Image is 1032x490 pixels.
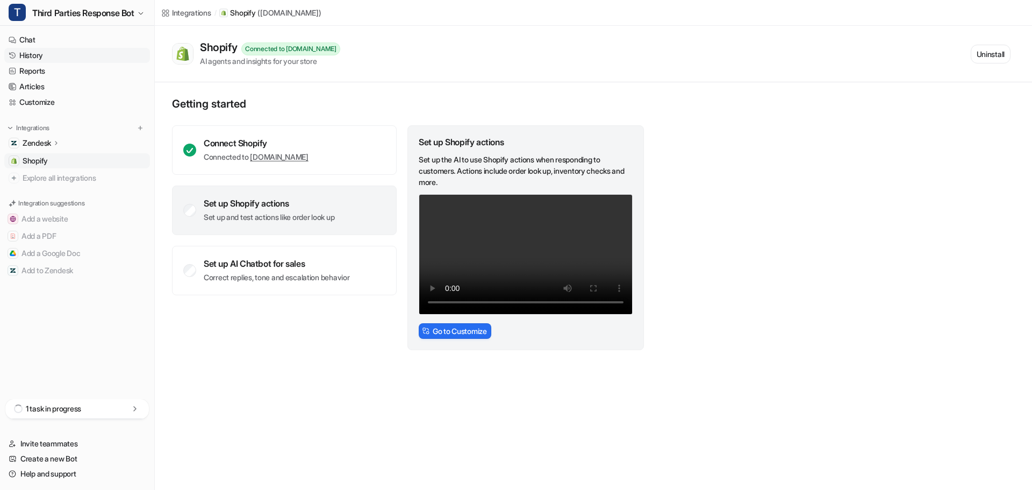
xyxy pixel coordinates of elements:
[172,7,211,18] div: Integrations
[4,79,150,94] a: Articles
[10,233,16,239] img: Add a PDF
[23,169,146,187] span: Explore all integrations
[16,124,49,132] p: Integrations
[23,155,48,166] span: Shopify
[18,198,84,208] p: Integration suggestions
[214,8,217,18] span: /
[4,451,150,466] a: Create a new Bot
[10,216,16,222] img: Add a website
[4,262,150,279] button: Add to ZendeskAdd to Zendesk
[204,212,334,223] p: Set up and test actions like order look up
[4,153,150,168] a: ShopifyShopify
[11,140,17,146] img: Zendesk
[23,138,51,148] p: Zendesk
[4,210,150,228] button: Add a websiteAdd a website
[219,8,321,18] a: Shopify iconShopify([DOMAIN_NAME])
[200,55,340,67] div: AI agents and insights for your store
[419,137,633,147] div: Set up Shopify actions
[4,123,53,133] button: Integrations
[204,258,349,269] div: Set up AI Chatbot for sales
[422,327,429,335] img: CstomizeIcon
[26,403,81,414] p: 1 task in progress
[32,5,134,20] span: Third Parties Response Bot
[11,158,17,164] img: Shopify
[419,154,633,188] p: Set up the AI to use Shopify actions when responding to customers. Actions include order look up,...
[230,8,255,18] p: Shopify
[4,171,150,186] a: Explore all integrations
[161,7,211,18] a: Integrations
[4,32,150,47] a: Chat
[4,63,150,79] a: Reports
[204,152,309,162] p: Connected to
[204,198,334,209] div: Set up Shopify actions
[137,124,144,132] img: menu_add.svg
[971,45,1010,63] button: Uninstall
[241,42,340,55] div: Connected to [DOMAIN_NAME]
[175,46,190,61] img: Shopify
[4,48,150,63] a: History
[4,228,150,245] button: Add a PDFAdd a PDF
[10,267,16,274] img: Add to Zendesk
[4,245,150,262] button: Add a Google DocAdd a Google Doc
[204,138,309,148] div: Connect Shopify
[9,4,26,21] span: T
[200,41,241,54] div: Shopify
[9,173,19,183] img: explore all integrations
[250,152,308,161] a: [DOMAIN_NAME]
[172,97,645,110] p: Getting started
[6,124,14,132] img: expand menu
[419,194,633,315] video: Your browser does not support the video tag.
[221,10,226,16] img: Shopify icon
[4,436,150,451] a: Invite teammates
[4,95,150,110] a: Customize
[257,8,321,18] p: ( [DOMAIN_NAME] )
[204,272,349,283] p: Correct replies, tone and escalation behavior
[4,466,150,481] a: Help and support
[10,250,16,257] img: Add a Google Doc
[419,323,491,339] button: Go to Customize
